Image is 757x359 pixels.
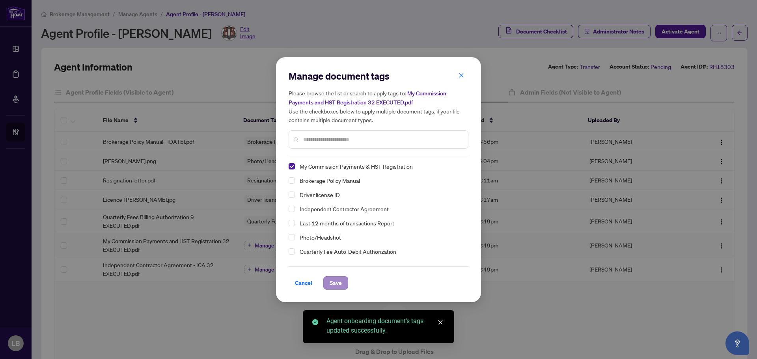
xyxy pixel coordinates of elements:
[300,218,394,228] span: Last 12 months of transactions Report
[289,220,295,226] span: Select Last 12 months of transactions Report
[300,204,389,214] span: Independent Contractor Agreement
[296,176,464,185] span: Brokerage Policy Manual
[312,319,318,325] span: check-circle
[289,192,295,198] span: Select Driver license ID
[296,218,464,228] span: Last 12 months of transactions Report
[436,318,445,327] a: Close
[330,277,342,289] span: Save
[459,73,464,78] span: close
[438,320,443,325] span: close
[289,234,295,240] span: Select Photo/Headshot
[289,248,295,255] span: Select Quarterly Fee Auto-Debit Authorization
[296,247,464,256] span: Quarterly Fee Auto-Debit Authorization
[289,177,295,184] span: Select Brokerage Policy Manual
[725,331,749,355] button: Open asap
[323,276,348,290] button: Save
[296,190,464,199] span: Driver license ID
[289,89,468,124] h5: Please browse the list or search to apply tags to: Use the checkboxes below to apply multiple doc...
[296,204,464,214] span: Independent Contractor Agreement
[296,162,464,171] span: My Commission Payments & HST Registration
[296,233,464,242] span: Photo/Headshot
[289,163,295,169] span: Select My Commission Payments & HST Registration
[300,233,341,242] span: Photo/Headshot
[300,190,340,199] span: Driver license ID
[289,276,319,290] button: Cancel
[295,277,312,289] span: Cancel
[289,90,446,106] span: My Commission Payments and HST Registration 32 EXECUTED.pdf
[300,162,413,171] span: My Commission Payments & HST Registration
[289,70,468,82] h2: Manage document tags
[326,316,445,335] div: Agent onboarding document's tags updated successfully.
[300,247,396,256] span: Quarterly Fee Auto-Debit Authorization
[289,206,295,212] span: Select Independent Contractor Agreement
[300,176,360,185] span: Brokerage Policy Manual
